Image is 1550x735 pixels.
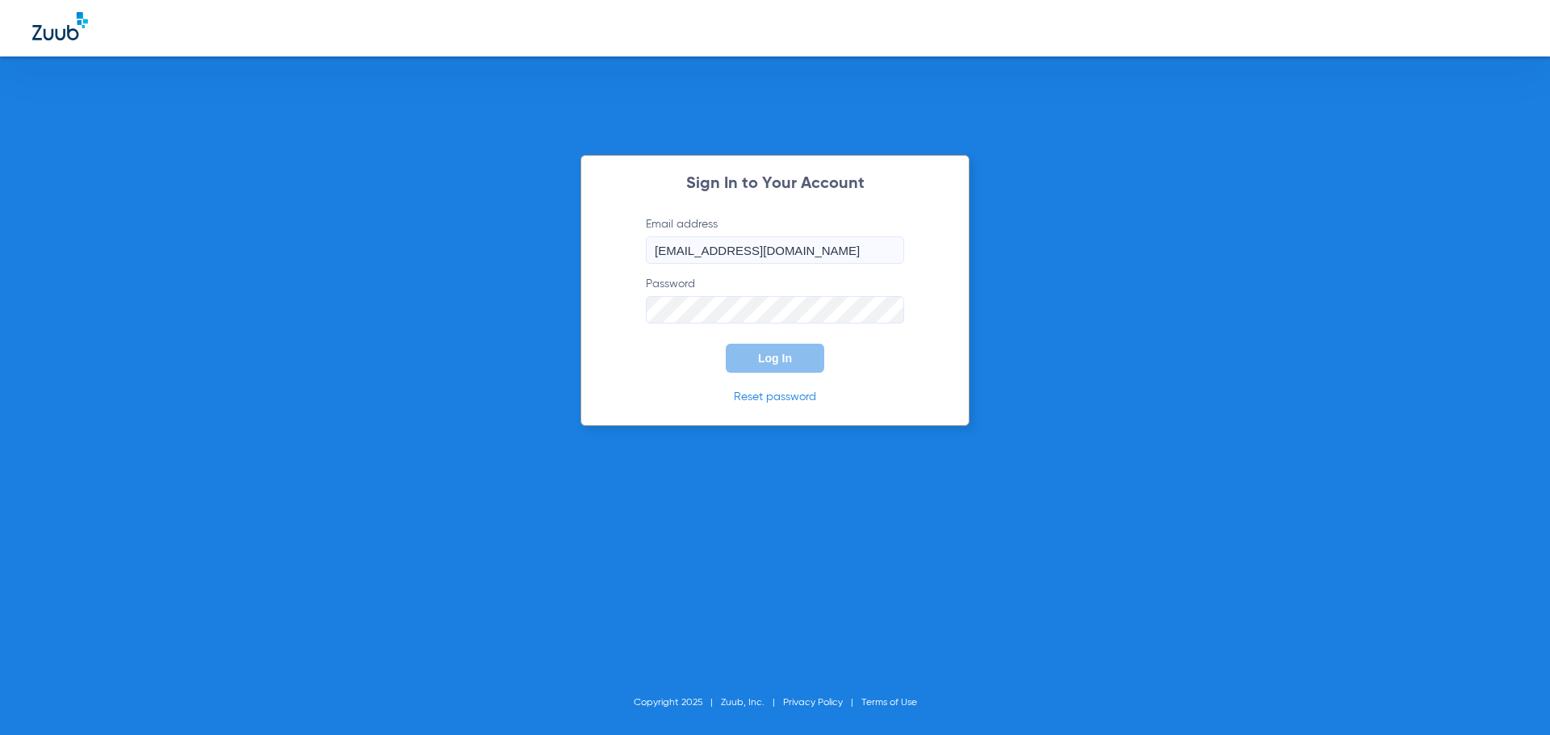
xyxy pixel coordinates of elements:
[646,216,904,264] label: Email address
[32,12,88,40] img: Zuub Logo
[726,344,824,373] button: Log In
[634,695,721,711] li: Copyright 2025
[734,391,816,403] a: Reset password
[1469,658,1550,735] iframe: Chat Widget
[783,698,843,708] a: Privacy Policy
[721,695,783,711] li: Zuub, Inc.
[622,176,928,192] h2: Sign In to Your Account
[646,236,904,264] input: Email address
[758,352,792,365] span: Log In
[861,698,917,708] a: Terms of Use
[646,296,904,324] input: Password
[646,276,904,324] label: Password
